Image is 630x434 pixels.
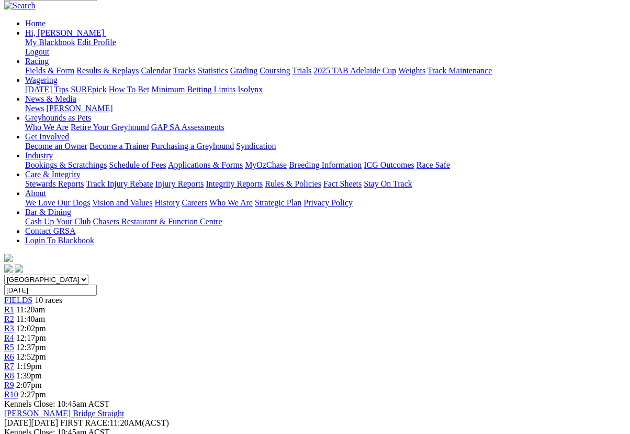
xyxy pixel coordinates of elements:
a: R9 [4,381,14,389]
a: Racing [25,57,49,66]
a: Calendar [141,66,171,75]
div: Wagering [25,85,626,94]
span: Hi, [PERSON_NAME] [25,28,104,37]
span: 10 races [35,296,62,305]
a: Isolynx [238,85,263,94]
a: Stewards Reports [25,179,84,188]
a: Rules & Policies [265,179,321,188]
a: Schedule of Fees [109,160,166,169]
img: logo-grsa-white.png [4,254,13,262]
div: Hi, [PERSON_NAME] [25,38,626,57]
a: Trials [292,66,311,75]
a: We Love Our Dogs [25,198,90,207]
a: Minimum Betting Limits [151,85,235,94]
span: 1:19pm [16,362,42,371]
a: Wagering [25,75,58,84]
a: Bar & Dining [25,208,71,216]
a: Syndication [236,142,276,150]
a: GAP SA Assessments [151,123,224,132]
a: [DATE] Tips [25,85,69,94]
a: My Blackbook [25,38,75,47]
a: Login To Blackbook [25,236,94,245]
a: R8 [4,371,14,380]
div: Industry [25,160,626,170]
a: Who We Are [25,123,69,132]
span: 12:52pm [16,352,46,361]
a: Care & Integrity [25,170,81,179]
img: twitter.svg [15,264,23,273]
a: Get Involved [25,132,69,141]
a: How To Bet [109,85,150,94]
a: Applications & Forms [168,160,243,169]
a: Grading [230,66,257,75]
a: Tracks [173,66,196,75]
a: 2025 TAB Adelaide Cup [313,66,396,75]
a: [PERSON_NAME] Bridge Straight [4,409,124,418]
a: Fact Sheets [323,179,362,188]
a: MyOzChase [245,160,287,169]
div: News & Media [25,104,626,113]
a: Chasers Restaurant & Function Centre [93,217,222,226]
a: R10 [4,390,18,399]
a: Become an Owner [25,142,87,150]
span: 12:02pm [16,324,46,333]
a: R6 [4,352,14,361]
a: Logout [25,47,49,56]
a: Purchasing a Greyhound [151,142,234,150]
a: Results & Replays [76,66,139,75]
span: Kennels Close: 10:45am ACST [4,399,109,408]
a: SUREpick [71,85,106,94]
a: Stay On Track [364,179,412,188]
a: Become a Trainer [89,142,149,150]
a: R4 [4,333,14,342]
span: 1:39pm [16,371,42,380]
span: 12:17pm [16,333,46,342]
a: ICG Outcomes [364,160,414,169]
span: 11:40am [16,314,45,323]
a: FIELDS [4,296,32,305]
a: R1 [4,305,14,314]
a: [PERSON_NAME] [46,104,113,113]
a: History [154,198,179,207]
a: Cash Up Your Club [25,217,91,226]
a: Integrity Reports [206,179,263,188]
a: Breeding Information [289,160,362,169]
a: News & Media [25,94,76,103]
a: News [25,104,44,113]
a: Privacy Policy [303,198,353,207]
a: Injury Reports [155,179,204,188]
a: Weights [398,66,425,75]
a: Industry [25,151,53,160]
span: 2:07pm [16,381,42,389]
a: Edit Profile [77,38,116,47]
a: Careers [182,198,207,207]
a: Retire Your Greyhound [71,123,149,132]
img: facebook.svg [4,264,13,273]
a: Statistics [198,66,228,75]
span: 2:27pm [20,390,46,399]
span: R2 [4,314,14,323]
span: 11:20AM(ACST) [60,418,169,427]
span: [DATE] [4,418,58,427]
span: [DATE] [4,418,31,427]
a: Vision and Values [92,198,152,207]
a: Track Injury Rebate [86,179,153,188]
a: Strategic Plan [255,198,301,207]
a: R3 [4,324,14,333]
a: R7 [4,362,14,371]
a: Fields & Form [25,66,74,75]
a: R5 [4,343,14,352]
div: Care & Integrity [25,179,626,189]
img: Search [4,1,36,10]
span: 11:20am [16,305,45,314]
div: About [25,198,626,208]
a: Home [25,19,46,28]
div: Racing [25,66,626,75]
